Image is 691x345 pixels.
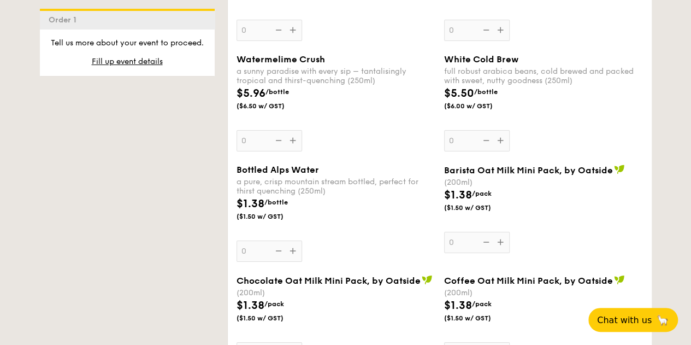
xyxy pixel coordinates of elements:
span: Order 1 [49,15,81,25]
span: $5.50 [444,87,474,100]
span: $1.38 [237,299,264,312]
span: /pack [472,190,492,197]
div: full robust arabica beans, cold brewed and packed with sweet, nutty goodness (250ml) [444,67,643,85]
span: Watermelime Crush [237,54,325,65]
span: White Cold Brew [444,54,518,65]
div: (200ml) [444,178,643,187]
span: ($1.50 w/ GST) [237,314,311,323]
div: a pure, crisp mountain stream bottled, perfect for thirst quenching (250ml) [237,177,435,196]
span: ($6.50 w/ GST) [237,102,311,110]
span: Chocolate Oat Milk Mini Pack, by Oatside [237,276,421,286]
span: Fill up event details [92,57,163,66]
span: ($1.50 w/ GST) [444,203,518,212]
span: ($6.00 w/ GST) [444,102,518,110]
span: /pack [264,300,284,308]
p: Tell us more about your event to proceed. [49,38,206,49]
span: ($1.50 w/ GST) [237,212,311,221]
span: $1.38 [444,189,472,202]
span: 🦙 [656,314,669,326]
span: $1.38 [444,299,472,312]
span: /pack [472,300,492,308]
img: icon-vegan.f8ff3823.svg [614,165,625,174]
div: (200ml) [237,288,435,297]
span: /bottle [474,88,498,96]
span: $1.38 [237,197,264,210]
span: /bottle [264,198,288,206]
button: Chat with us🦙 [588,308,678,332]
span: ($1.50 w/ GST) [444,314,518,323]
img: icon-vegan.f8ff3823.svg [422,275,433,285]
span: Bottled Alps Water [237,165,319,175]
span: Barista Oat Milk Mini Pack, by Oatside [444,165,613,176]
span: $5.96 [237,87,265,100]
div: (200ml) [444,288,643,297]
span: Coffee Oat Milk Mini Pack, by Oatside [444,276,613,286]
img: icon-vegan.f8ff3823.svg [614,275,625,285]
div: a sunny paradise with every sip – tantalisingly tropical and thirst-quenching (250ml) [237,67,435,85]
span: Chat with us [597,315,652,325]
span: /bottle [265,88,289,96]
